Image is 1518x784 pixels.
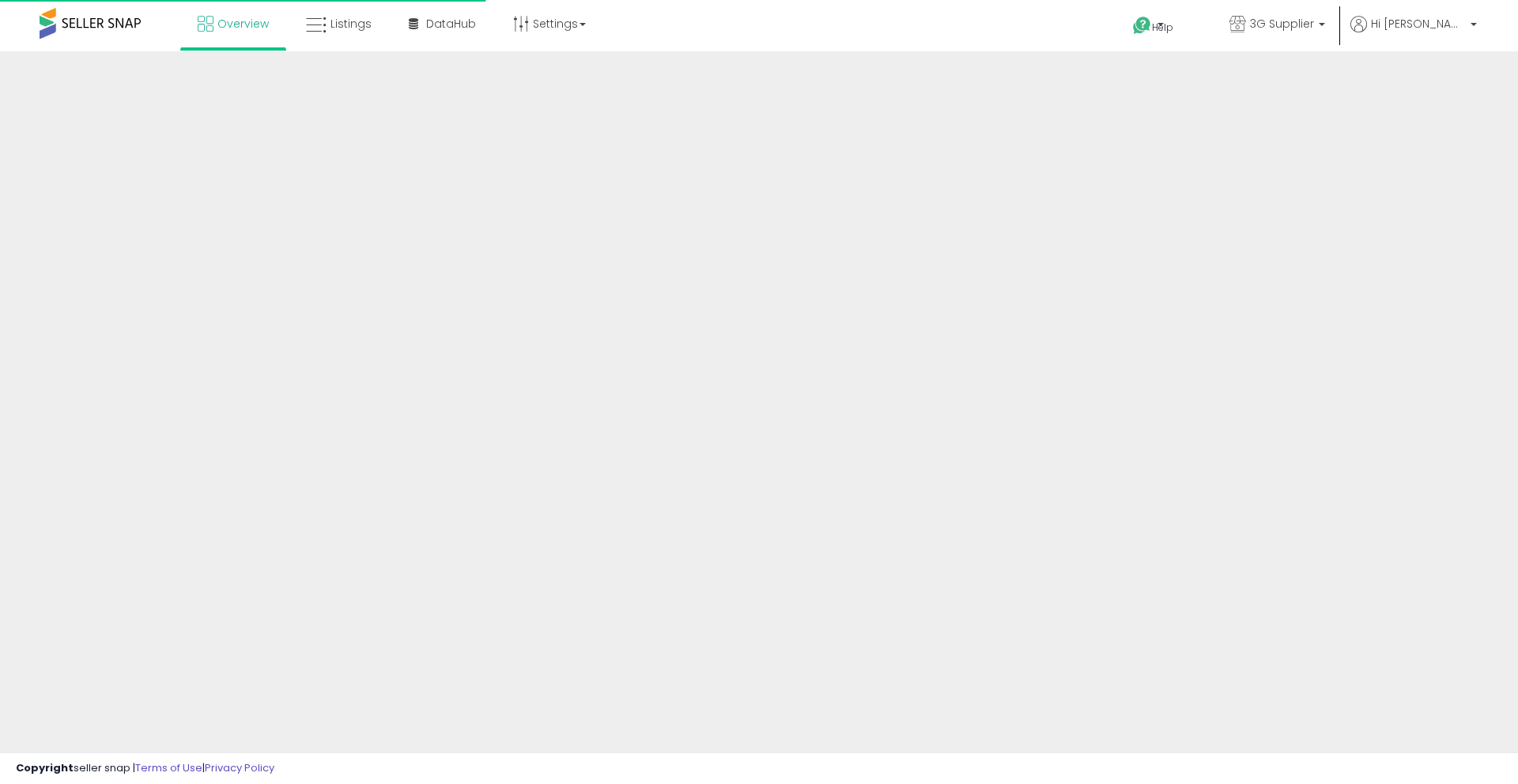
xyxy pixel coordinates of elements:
a: Hi [PERSON_NAME] [1350,16,1477,51]
span: Listings [330,16,372,32]
span: Help [1152,21,1173,34]
span: 3G Supplier [1250,16,1314,32]
a: Help [1120,4,1204,51]
span: DataHub [426,16,476,32]
span: Hi [PERSON_NAME] [1371,16,1466,32]
span: Overview [217,16,269,32]
i: Get Help [1132,16,1152,36]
